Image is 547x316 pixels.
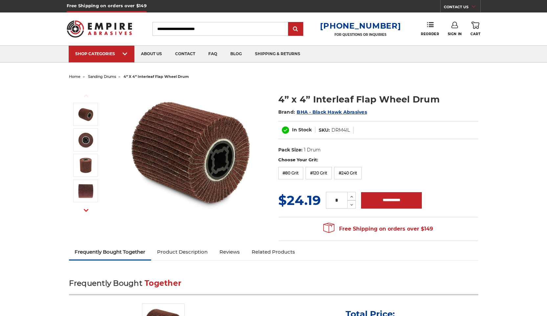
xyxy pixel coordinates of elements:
a: contact [169,46,202,62]
button: Previous [78,89,94,103]
h1: 4” x 4” Interleaf Flap Wheel Drum [278,93,478,106]
span: Reorder [421,32,439,36]
a: Product Description [151,245,214,259]
img: 4 inch flap wheel surface conditioning combo [78,157,94,173]
span: Frequently Bought [69,279,142,288]
img: 4” x 4” Interleaf Flap Wheel Drum [78,183,94,199]
p: FOR QUESTIONS OR INQUIRIES [320,33,401,37]
a: blog [224,46,248,62]
a: Frequently Bought Together [69,245,151,259]
dt: SKU: [319,127,330,134]
span: Together [145,279,181,288]
button: Next [78,203,94,217]
a: Reorder [421,22,439,36]
a: Reviews [214,245,246,259]
dd: DRM4IL [331,127,350,134]
a: sanding drums [88,74,116,79]
div: SHOP CATEGORIES [75,51,128,56]
a: BHA - Black Hawk Abrasives [297,109,367,115]
a: home [69,74,80,79]
dt: Pack Size: [278,147,303,153]
span: Brand: [278,109,295,115]
label: Choose Your Grit: [278,157,478,163]
a: Cart [470,22,480,36]
span: Free Shipping on orders over $149 [323,222,433,236]
input: Submit [289,23,302,36]
a: [PHONE_NUMBER] [320,21,401,31]
a: faq [202,46,224,62]
span: Sign In [448,32,462,36]
a: Related Products [246,245,301,259]
span: $24.19 [278,192,321,208]
img: 4 inch interleaf flap wheel drum [78,106,94,123]
a: shipping & returns [248,46,307,62]
a: about us [134,46,169,62]
span: 4” x 4” interleaf flap wheel drum [124,74,189,79]
span: Cart [470,32,480,36]
dd: 1 Drum [304,147,321,153]
img: Empire Abrasives [67,16,132,42]
img: 4 inch interleaf flap wheel quad key arbor [78,132,94,148]
img: 4 inch interleaf flap wheel drum [125,86,257,217]
span: In Stock [292,127,312,133]
a: CONTACT US [444,3,480,12]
